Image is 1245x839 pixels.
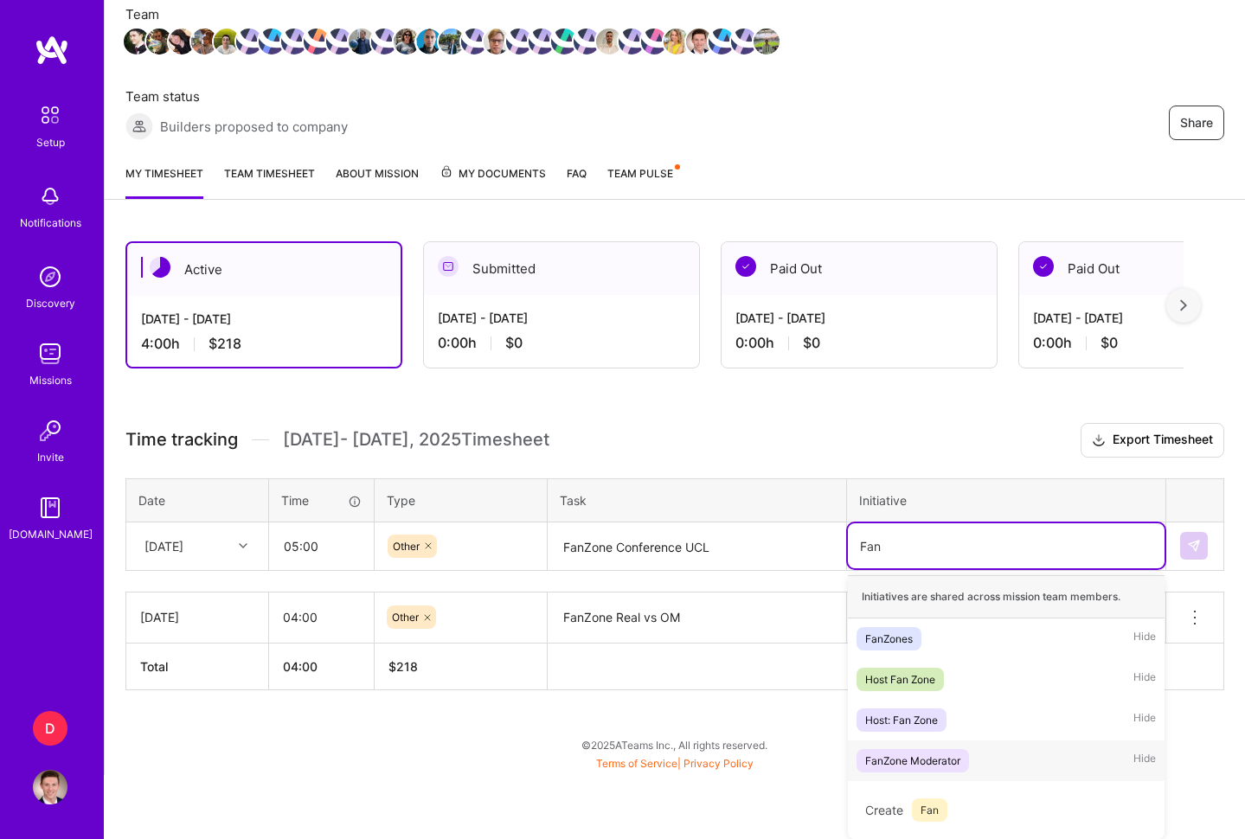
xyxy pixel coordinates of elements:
a: Team Member Avatar [395,27,418,56]
span: | [596,757,754,770]
div: Initiatives are shared across mission team members. [848,575,1165,618]
a: Team Member Avatar [485,27,508,56]
img: Team Member Avatar [394,29,420,54]
img: guide book [33,490,67,525]
div: D [33,711,67,746]
div: 0:00 h [735,334,983,352]
span: Team [125,5,778,23]
div: Create [857,790,1156,830]
div: FanZone Moderator [865,752,960,770]
div: © 2025 ATeams Inc., All rights reserved. [104,723,1245,766]
span: Share [1180,114,1213,131]
img: Submit [1187,539,1201,553]
img: Team Member Avatar [191,29,217,54]
span: My Documents [440,164,546,183]
img: Team Member Avatar [371,29,397,54]
a: Team Member Avatar [508,27,530,56]
a: Team Member Avatar [463,27,485,56]
img: Invite [33,413,67,448]
span: $0 [1101,334,1118,352]
img: Team Member Avatar [596,29,622,54]
div: FanZones [865,630,913,648]
th: Task [548,478,847,522]
input: HH:MM [270,523,373,569]
div: Invite [37,448,64,466]
img: discovery [33,259,67,294]
img: Team Member Avatar [146,29,172,54]
img: Paid Out [735,256,756,277]
div: Time [281,491,362,509]
div: 0:00 h [438,334,685,352]
button: Export Timesheet [1081,423,1224,458]
a: Team Member Avatar [440,27,463,56]
img: Paid Out [1033,256,1054,277]
a: About Mission [336,164,419,199]
span: Hide [1133,668,1156,691]
img: Team Member Avatar [259,29,285,54]
span: Fan [912,798,947,822]
img: Team Member Avatar [709,29,735,54]
a: Team Member Avatar [193,27,215,56]
a: Team Member Avatar [305,27,328,56]
div: [DATE] - [DATE] [735,309,983,327]
span: Other [392,611,419,624]
a: Team Pulse [607,164,678,199]
div: Missions [29,371,72,389]
a: Terms of Service [596,757,677,770]
img: logo [35,35,69,66]
a: My timesheet [125,164,203,199]
img: Team Member Avatar [551,29,577,54]
img: Team Member Avatar [731,29,757,54]
a: My Documents [440,164,546,199]
img: Team Member Avatar [236,29,262,54]
a: Team Member Avatar [215,27,238,56]
span: Other [393,540,420,553]
div: Setup [36,133,65,151]
img: Team Member Avatar [664,29,690,54]
a: Team Member Avatar [125,27,148,56]
img: Team Member Avatar [754,29,780,54]
img: Team Member Avatar [281,29,307,54]
div: Paid Out [722,242,997,295]
img: Team Member Avatar [326,29,352,54]
span: Time tracking [125,429,238,451]
a: Team Member Avatar [733,27,755,56]
div: Host Fan Zone [865,670,935,688]
a: Team Member Avatar [328,27,350,56]
span: $218 [209,335,241,353]
span: $ 218 [388,659,418,674]
img: bell [33,179,67,214]
img: right [1180,299,1187,311]
img: Team Member Avatar [349,29,375,54]
div: [DOMAIN_NAME] [9,525,93,543]
a: Privacy Policy [683,757,754,770]
span: [DATE] - [DATE] , 2025 Timesheet [283,429,549,451]
img: Team Member Avatar [619,29,645,54]
i: icon Chevron [239,541,247,550]
a: Team timesheet [224,164,315,199]
a: FAQ [567,164,587,199]
span: Hide [1133,708,1156,732]
img: Team Member Avatar [416,29,442,54]
div: Discovery [26,294,75,312]
span: Team Pulse [607,167,673,180]
a: Team Member Avatar [620,27,643,56]
img: Team Member Avatar [169,29,195,54]
a: Team Member Avatar [553,27,575,56]
a: Team Member Avatar [170,27,193,56]
div: 4:00 h [141,335,387,353]
div: [DATE] - [DATE] [438,309,685,327]
a: Team Member Avatar [643,27,665,56]
a: Team Member Avatar [418,27,440,56]
div: Submitted [424,242,699,295]
textarea: FanZone Real vs OM [549,594,844,642]
div: Active [127,243,401,296]
img: teamwork [33,336,67,371]
img: Active [150,257,170,278]
span: Team status [125,87,348,106]
img: User Avatar [33,770,67,804]
img: Builders proposed to company [125,112,153,140]
a: Team Member Avatar [598,27,620,56]
div: [DATE] [144,537,183,555]
img: Team Member Avatar [641,29,667,54]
